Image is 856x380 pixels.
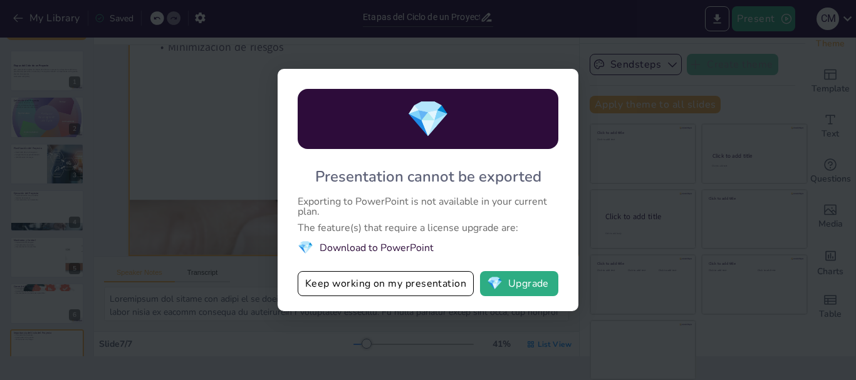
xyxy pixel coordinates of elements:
[298,197,558,217] div: Exporting to PowerPoint is not available in your current plan.
[480,271,558,296] button: diamondUpgrade
[298,223,558,233] div: The feature(s) that require a license upgrade are:
[487,277,503,290] span: diamond
[298,239,558,256] li: Download to PowerPoint
[315,167,541,187] div: Presentation cannot be exported
[406,95,450,143] span: diamond
[298,239,313,256] span: diamond
[298,271,474,296] button: Keep working on my presentation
